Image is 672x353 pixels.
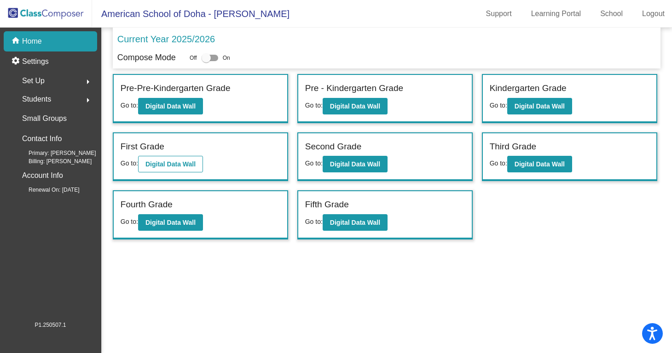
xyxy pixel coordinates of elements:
p: Settings [22,56,49,67]
mat-icon: home [11,36,22,47]
b: Digital Data Wall [145,219,196,226]
span: On [223,54,230,62]
mat-icon: settings [11,56,22,67]
label: Pre-Pre-Kindergarten Grade [121,82,231,95]
mat-icon: arrow_right [82,76,93,87]
label: First Grade [121,140,164,154]
b: Digital Data Wall [330,102,380,110]
span: Students [22,93,51,106]
span: American School of Doha - [PERSON_NAME] [92,6,290,21]
p: Home [22,36,42,47]
mat-icon: arrow_right [82,95,93,106]
label: Second Grade [305,140,362,154]
span: Primary: [PERSON_NAME] [14,149,96,157]
span: Set Up [22,74,45,87]
b: Digital Data Wall [330,160,380,168]
label: Third Grade [490,140,536,154]
span: Renewal On: [DATE] [14,186,79,194]
p: Contact Info [22,132,62,145]
button: Digital Data Wall [138,214,203,231]
button: Digital Data Wall [138,156,203,172]
b: Digital Data Wall [330,219,380,226]
a: School [593,6,630,21]
label: Pre - Kindergarten Grade [305,82,403,95]
a: Learning Portal [524,6,589,21]
b: Digital Data Wall [145,102,196,110]
label: Kindergarten Grade [490,82,567,95]
span: Go to: [305,159,323,167]
span: Go to: [305,218,323,225]
label: Fourth Grade [121,198,173,211]
p: Account Info [22,169,63,182]
button: Digital Data Wall [138,98,203,114]
b: Digital Data Wall [515,102,565,110]
label: Fifth Grade [305,198,349,211]
a: Logout [635,6,672,21]
span: Billing: [PERSON_NAME] [14,157,92,165]
a: Support [479,6,519,21]
span: Go to: [490,159,507,167]
span: Go to: [121,218,138,225]
button: Digital Data Wall [323,214,388,231]
button: Digital Data Wall [323,156,388,172]
span: Go to: [490,102,507,109]
button: Digital Data Wall [507,98,572,114]
button: Digital Data Wall [323,98,388,114]
span: Go to: [305,102,323,109]
span: Off [190,54,197,62]
p: Current Year 2025/2026 [117,32,215,46]
span: Go to: [121,159,138,167]
b: Digital Data Wall [515,160,565,168]
b: Digital Data Wall [145,160,196,168]
span: Go to: [121,102,138,109]
button: Digital Data Wall [507,156,572,172]
p: Compose Mode [117,51,176,64]
p: Small Groups [22,112,67,125]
